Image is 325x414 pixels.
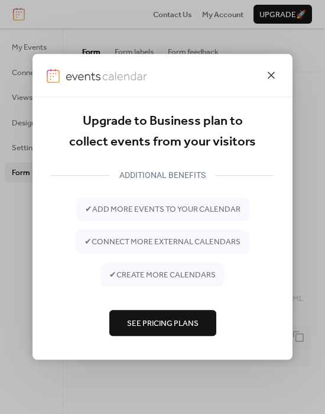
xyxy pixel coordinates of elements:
[127,318,199,329] span: See Pricing Plans
[85,203,240,215] span: ✔ add more events to your calendar
[47,69,60,83] img: logo-icon
[84,236,240,248] span: ✔ connect more external calendars
[66,69,147,83] img: logo-type
[110,168,215,182] div: ADDITIONAL BENEFITS
[51,111,274,153] div: Upgrade to Business plan to collect events from your visitors
[109,269,216,281] span: ✔ create more calendars
[109,310,216,336] button: See Pricing Plans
